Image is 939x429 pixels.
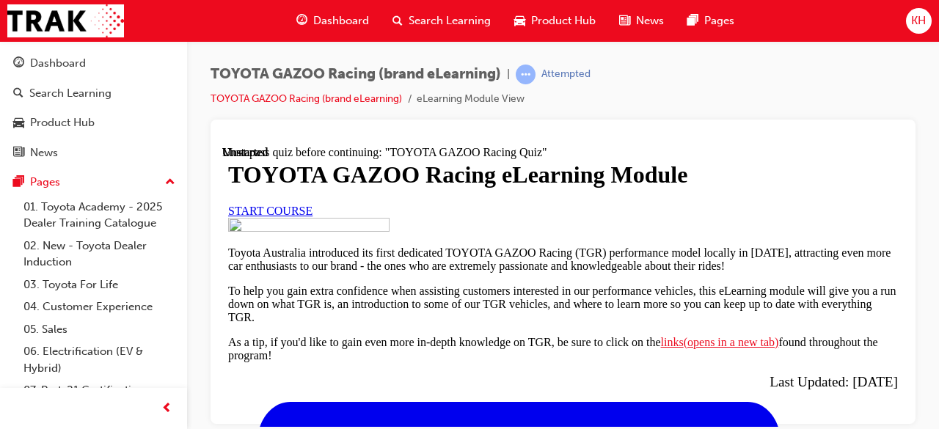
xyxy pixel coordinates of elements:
span: guage-icon [13,57,24,70]
a: links(opens in a new tab) [439,190,557,202]
h1: TOYOTA GAZOO Racing eLearning Module [6,15,676,43]
div: Product Hub [30,114,95,131]
span: | [507,66,510,83]
span: TOYOTA GAZOO Racing (brand eLearning) [211,66,501,83]
span: Dashboard [313,12,369,29]
span: news-icon [13,147,24,160]
p: As a tip, if you'd like to gain even more in-depth knowledge on TGR, be sure to click on the foun... [6,190,676,216]
p: Toyota Australia introduced its first dedicated TOYOTA GAZOO Racing (TGR) performance model local... [6,100,676,127]
span: guage-icon [296,12,307,30]
a: 03. Toyota For Life [18,274,181,296]
button: DashboardSearch LearningProduct HubNews [6,47,181,169]
span: up-icon [165,173,175,192]
span: Search Learning [409,12,491,29]
span: learningRecordVerb_ATTEMPT-icon [516,65,536,84]
div: Pages [30,174,60,191]
span: Product Hub [531,12,596,29]
span: pages-icon [687,12,698,30]
span: pages-icon [13,176,24,189]
span: Pages [704,12,734,29]
button: Pages [6,169,181,196]
span: search-icon [13,87,23,100]
img: Trak [7,4,124,37]
span: (opens in a new tab) [461,190,557,202]
li: eLearning Module View [417,91,525,108]
a: car-iconProduct Hub [503,6,607,36]
a: 05. Sales [18,318,181,341]
div: News [30,144,58,161]
a: News [6,139,181,166]
a: 06. Electrification (EV & Hybrid) [18,340,181,379]
a: START COURSE [6,59,90,71]
a: pages-iconPages [676,6,746,36]
span: car-icon [514,12,525,30]
a: Dashboard [6,50,181,77]
span: News [636,12,664,29]
span: Last Updated: [DATE] [547,228,676,243]
a: 01. Toyota Academy - 2025 Dealer Training Catalogue [18,196,181,235]
div: Attempted [541,67,591,81]
span: car-icon [13,117,24,130]
div: Search Learning [29,85,112,102]
div: Dashboard [30,55,86,72]
span: KH [911,12,926,29]
a: 02. New - Toyota Dealer Induction [18,235,181,274]
a: guage-iconDashboard [285,6,381,36]
a: 04. Customer Experience [18,296,181,318]
button: KH [906,8,932,34]
p: To help you gain extra confidence when assisting customers interested in our performance vehicles... [6,139,676,178]
a: Search Learning [6,80,181,107]
a: search-iconSearch Learning [381,6,503,36]
a: TOYOTA GAZOO Racing (brand eLearning) [211,92,402,105]
a: Product Hub [6,109,181,136]
span: news-icon [619,12,630,30]
span: prev-icon [161,400,172,418]
span: search-icon [392,12,403,30]
a: 07. Parts21 Certification [18,379,181,402]
a: news-iconNews [607,6,676,36]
